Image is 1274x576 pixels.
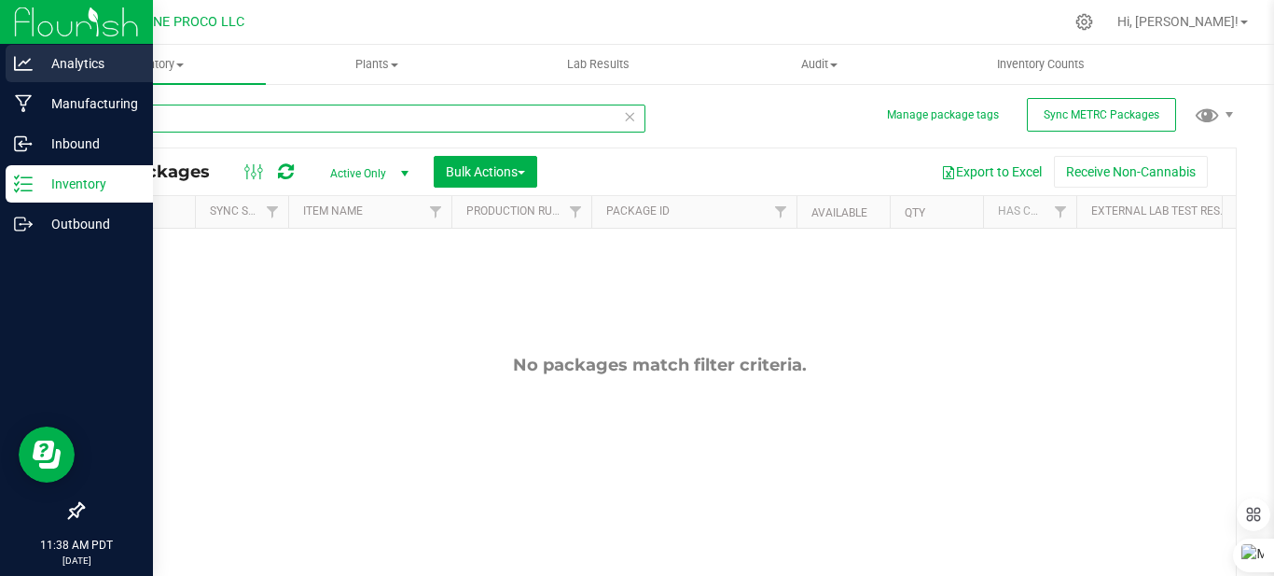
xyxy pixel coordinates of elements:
inline-svg: Analytics [14,54,33,73]
button: Export to Excel [929,156,1054,188]
inline-svg: Inbound [14,134,33,153]
p: Outbound [33,213,145,235]
a: Filter [561,196,591,228]
input: Search Package ID, Item Name, SKU, Lot or Part Number... [82,105,645,133]
a: Plants [266,45,487,84]
button: Receive Non-Cannabis [1054,156,1208,188]
a: Inventory Counts [930,45,1151,84]
span: Hi, [PERSON_NAME]! [1117,14,1239,29]
a: Filter [1046,196,1076,228]
a: Filter [421,196,451,228]
span: Sync METRC Packages [1044,108,1159,121]
span: Plants [267,56,486,73]
button: Bulk Actions [434,156,537,188]
span: All Packages [97,162,228,182]
a: Production Run [466,204,561,218]
th: Has COA [983,196,1076,229]
a: Audit [709,45,930,84]
span: Clear [623,105,636,129]
p: 11:38 AM PDT [8,537,145,554]
a: External Lab Test Result [1091,204,1238,218]
a: Qty [905,206,925,219]
p: [DATE] [8,554,145,568]
p: Analytics [33,52,145,75]
iframe: Resource center [19,427,75,483]
button: Manage package tags [887,107,999,123]
a: Filter [257,196,288,228]
p: Inventory [33,173,145,195]
div: Manage settings [1073,13,1096,31]
a: Item Name [303,204,363,218]
span: Lab Results [542,56,655,73]
button: Sync METRC Packages [1027,98,1176,132]
a: Lab Results [487,45,708,84]
a: Sync Status [210,204,282,218]
span: DUNE PROCO LLC [136,14,244,30]
p: Manufacturing [33,92,145,115]
a: Package ID [606,204,670,218]
p: Inbound [33,133,145,155]
span: Audit [710,56,929,73]
div: No packages match filter criteria. [83,355,1236,375]
a: Inventory [45,45,266,84]
a: Available [811,206,867,219]
a: Filter [766,196,796,228]
span: Inventory Counts [972,56,1110,73]
inline-svg: Manufacturing [14,94,33,113]
span: Inventory [45,56,266,73]
inline-svg: Inventory [14,175,33,193]
inline-svg: Outbound [14,215,33,233]
span: Bulk Actions [446,164,525,179]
